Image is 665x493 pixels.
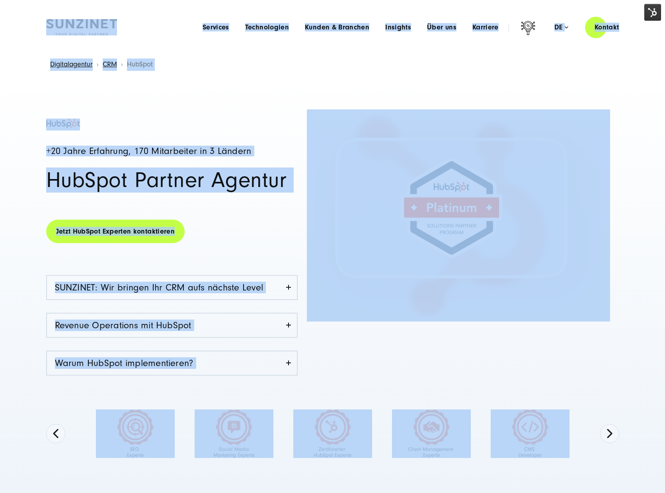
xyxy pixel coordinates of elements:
[392,409,471,458] img: CllientManagementExperte
[46,169,298,191] h1: HubSpot Partner Agentur
[46,19,117,36] img: SUNZINET Full Service Digital Agentur
[195,409,273,458] img: SoMeMarketingExperte
[293,409,372,458] img: CertifiedHubspotExperte
[50,60,93,68] a: Digitalagentur
[307,109,610,322] img: Hubspot Platinum Badge | SUNZINET
[427,23,456,31] a: Über uns
[305,23,369,31] a: Kunden & Branchen
[127,60,153,68] span: HubSpot
[47,351,297,375] a: Warum HubSpot implementieren?
[46,424,65,443] button: Previous
[47,314,297,337] a: Revenue Operations mit HubSpot
[644,4,661,21] img: HubSpot Tools-Menüschalter
[46,146,298,156] h4: +20 Jahre Erfahrung, 170 Mitarbeiter in 3 Ländern
[103,60,117,68] a: CRM
[600,424,619,443] button: Next
[491,409,569,458] img: CMSDeveloper
[46,220,185,243] a: Jetzt HubSpot Experten kontaktieren
[554,23,568,31] div: de
[245,23,289,31] a: Technologien
[203,23,229,31] a: Services
[472,23,499,31] a: Karriere
[385,23,411,31] a: Insights
[46,119,80,128] img: HubSpot Partner Agentur SUNZINET
[96,409,175,458] img: SEOExperte
[585,16,629,39] a: Kontakt
[47,276,297,299] a: SUNZINET: Wir bringen Ihr CRM aufs nächste Level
